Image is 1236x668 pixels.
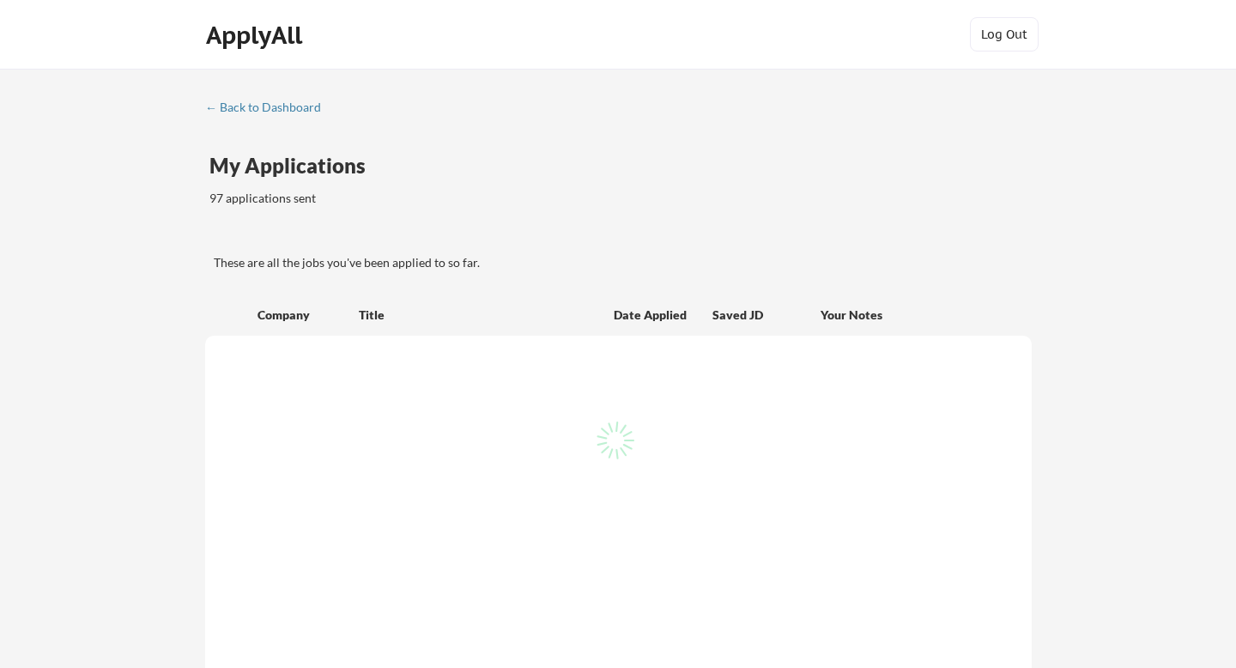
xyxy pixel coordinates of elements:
[206,21,307,50] div: ApplyAll
[821,307,1016,324] div: Your Notes
[970,17,1039,52] button: Log Out
[209,221,321,239] div: These are all the jobs you've been applied to so far.
[334,221,460,239] div: These are job applications we think you'd be a good fit for, but couldn't apply you to automatica...
[205,100,334,118] a: ← Back to Dashboard
[205,101,334,113] div: ← Back to Dashboard
[359,307,597,324] div: Title
[257,307,343,324] div: Company
[712,299,821,330] div: Saved JD
[209,155,379,176] div: My Applications
[214,254,1032,271] div: These are all the jobs you've been applied to so far.
[209,190,542,207] div: 97 applications sent
[614,307,689,324] div: Date Applied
